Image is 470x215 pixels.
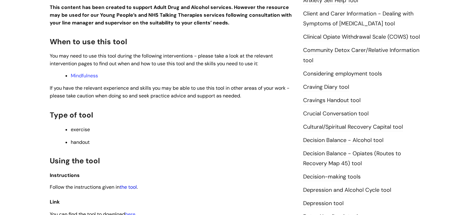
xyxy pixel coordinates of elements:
a: Mindfulness [71,72,98,79]
span: handout [71,139,90,145]
span: exercise [71,126,90,133]
a: Decision-making tools [303,173,361,181]
a: Decision Balance - Opiates (Routes to Recovery Map 45) tool [303,150,401,168]
a: Clinical Opiate Withdrawal Scale (COWS) tool [303,33,420,41]
span: Link [50,199,60,205]
strong: This content has been created to support Adult Drug and Alcohol services. However the resource ma... [50,4,292,26]
a: Depression tool [303,200,344,208]
span: You may need to use this tool during the following interventions - please take a look at the rele... [50,53,273,67]
span: If you have the relevant experience and skills you may be able to use this tool in other areas of... [50,85,290,99]
span: Instructions [50,172,80,178]
span: Using the tool [50,156,100,166]
a: Client and Carer Information - Dealing with Symptoms of [MEDICAL_DATA] tool [303,10,413,28]
span: Type of tool [50,110,93,120]
a: Crucial Conversation tool [303,110,369,118]
a: the tool [120,184,137,190]
a: Decision Balance - Alcohol tool [303,136,383,144]
span: When to use this tool [50,37,127,46]
a: Cultural/Spiritual Recovery Capital tool [303,123,403,131]
a: Community Detox Carer/Relative Information tool [303,46,419,64]
a: Depression and Alcohol Cycle tool [303,186,391,194]
a: Considering employment tools [303,70,382,78]
span: Follow the instructions given in . [50,184,138,190]
a: Craving Diary tool [303,83,349,91]
a: Cravings Handout tool [303,97,361,105]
